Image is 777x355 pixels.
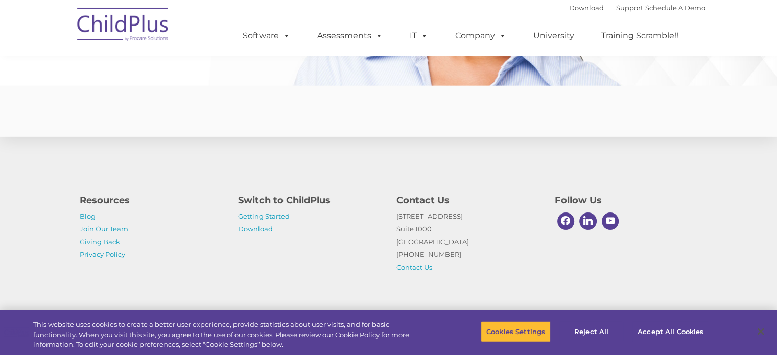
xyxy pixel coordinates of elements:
[33,320,428,350] div: This website uses cookies to create a better user experience, provide statistics about user visit...
[80,212,96,220] a: Blog
[399,26,438,46] a: IT
[445,26,516,46] a: Company
[569,4,604,12] a: Download
[307,26,393,46] a: Assessments
[599,210,622,232] a: Youtube
[749,320,772,343] button: Close
[632,321,709,342] button: Accept All Cookies
[80,238,120,246] a: Giving Back
[555,193,698,207] h4: Follow Us
[577,210,599,232] a: Linkedin
[238,193,381,207] h4: Switch to ChildPlus
[555,210,577,232] a: Facebook
[396,210,539,274] p: [STREET_ADDRESS] Suite 1000 [GEOGRAPHIC_DATA] [PHONE_NUMBER]
[396,193,539,207] h4: Contact Us
[481,321,551,342] button: Cookies Settings
[396,263,432,271] a: Contact Us
[232,26,300,46] a: Software
[645,4,705,12] a: Schedule A Demo
[72,1,174,52] img: ChildPlus by Procare Solutions
[238,225,273,233] a: Download
[616,4,643,12] a: Support
[80,250,125,258] a: Privacy Policy
[80,225,128,233] a: Join Our Team
[559,321,623,342] button: Reject All
[80,193,223,207] h4: Resources
[523,26,584,46] a: University
[569,4,705,12] font: |
[238,212,290,220] a: Getting Started
[591,26,689,46] a: Training Scramble!!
